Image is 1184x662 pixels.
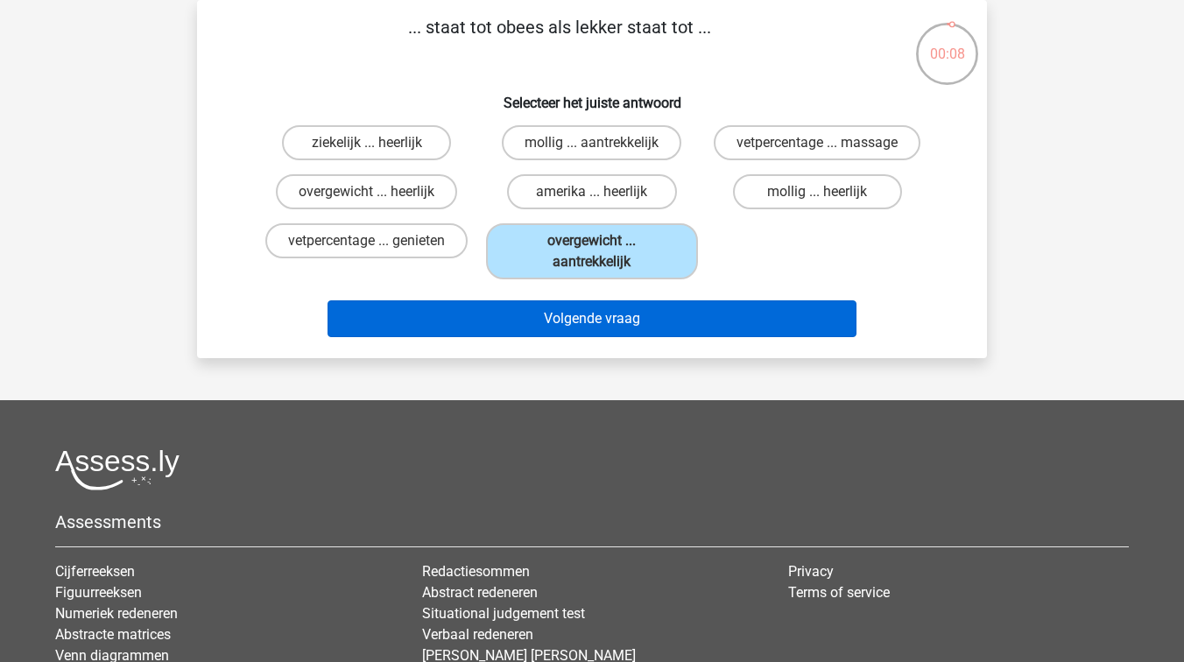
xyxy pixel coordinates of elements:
a: Terms of service [788,584,890,601]
label: overgewicht ... heerlijk [276,174,457,209]
h6: Selecteer het juiste antwoord [225,81,959,111]
p: ... staat tot obees als lekker staat tot ... [225,14,893,67]
a: Abstracte matrices [55,626,171,643]
img: Assessly logo [55,449,180,490]
a: Figuurreeksen [55,584,142,601]
button: Volgende vraag [328,300,857,337]
label: vetpercentage ... genieten [265,223,468,258]
h5: Assessments [55,511,1129,532]
label: overgewicht ... aantrekkelijk [486,223,697,279]
a: Abstract redeneren [422,584,538,601]
a: Verbaal redeneren [422,626,533,643]
a: Situational judgement test [422,605,585,622]
a: Privacy [788,563,834,580]
a: Redactiesommen [422,563,530,580]
label: mollig ... aantrekkelijk [502,125,681,160]
label: amerika ... heerlijk [507,174,676,209]
label: vetpercentage ... massage [714,125,920,160]
a: Cijferreeksen [55,563,135,580]
label: mollig ... heerlijk [733,174,902,209]
div: 00:08 [914,21,980,65]
label: ziekelijk ... heerlijk [282,125,451,160]
a: Numeriek redeneren [55,605,178,622]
